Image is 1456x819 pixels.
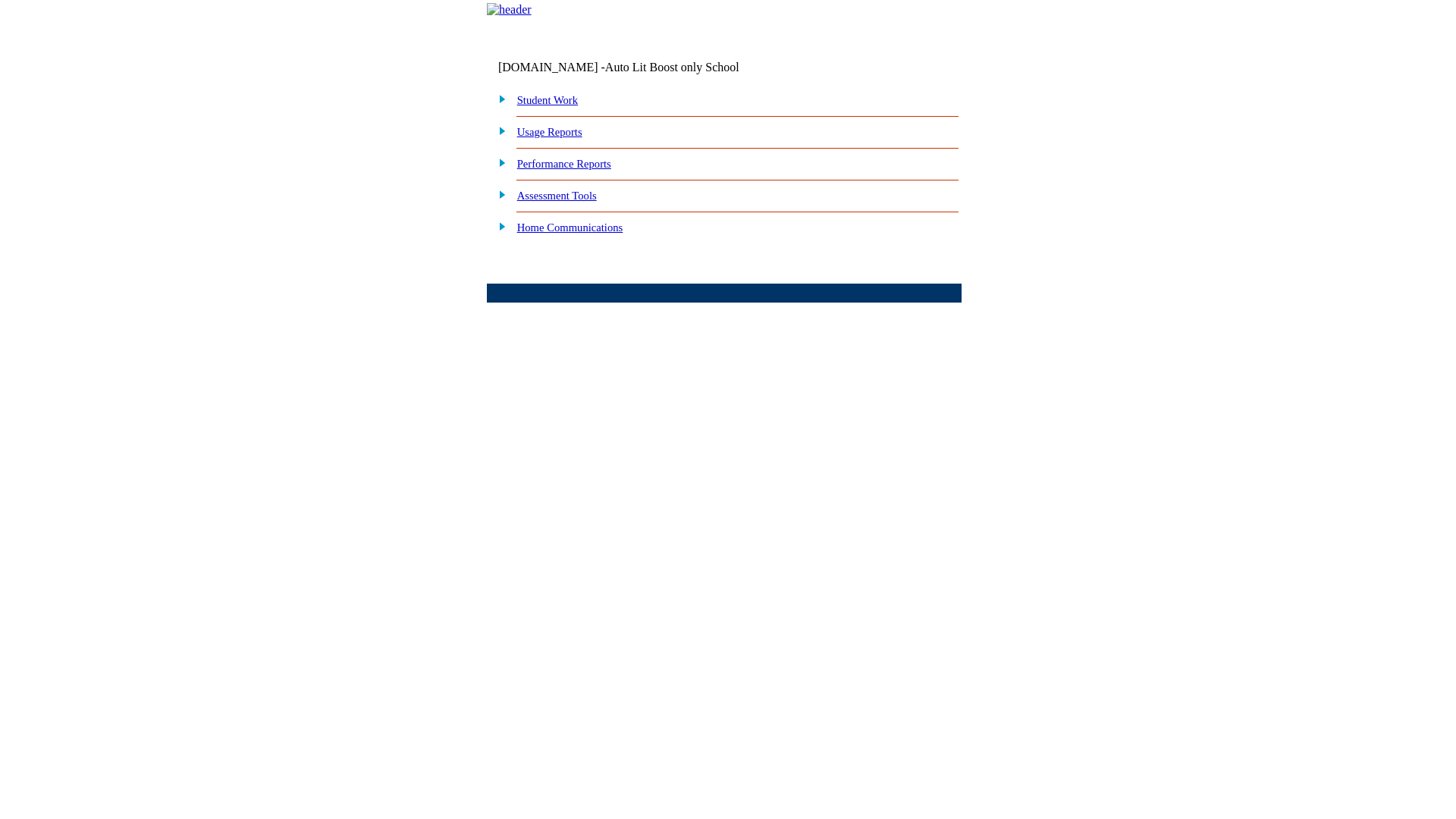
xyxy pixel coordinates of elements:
[517,126,582,138] a: Usage Reports
[491,124,507,137] img: plus.gif
[491,155,507,169] img: plus.gif
[517,94,578,106] a: Student Work
[491,92,507,105] img: plus.gif
[517,221,623,234] a: Home Communications
[491,187,507,201] img: plus.gif
[517,190,597,202] a: Assessment Tools
[605,61,739,74] nobr: Auto Lit Boost only School
[498,61,777,74] td: [DOMAIN_NAME] -
[517,158,611,170] a: Performance Reports
[487,3,532,17] img: header
[491,219,507,233] img: plus.gif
